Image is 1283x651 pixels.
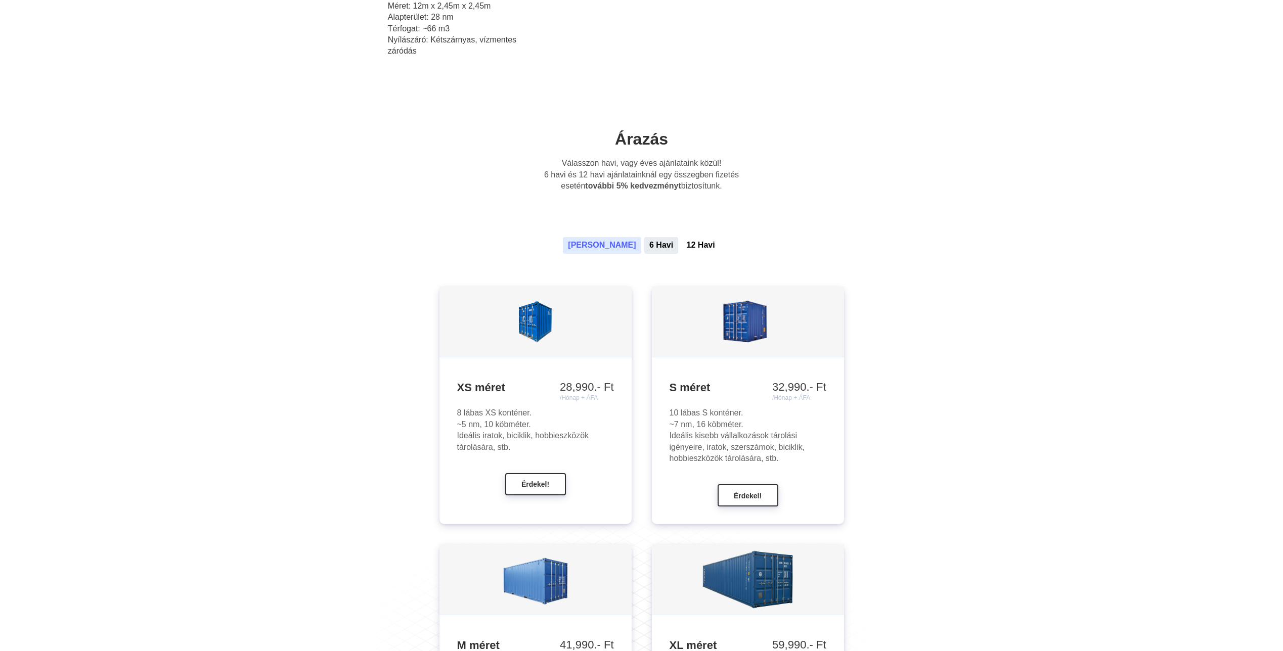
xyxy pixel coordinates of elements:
[670,407,826,464] div: 10 lábas S konténer. ~7 nm, 16 köbméter. Ideális kisebb vállalkozások tárolási igényeire, iratok,...
[482,289,588,354] img: 8_1.png
[537,158,747,192] p: Válasszon havi, vagy éves ajánlataink közül! 6 havi és 12 havi ajánlatainknál egy összegben fizet...
[734,492,762,500] span: Érdekel!
[505,473,566,495] button: Érdekel!
[682,237,720,253] button: 12 Havi
[457,407,614,453] div: 8 lábas XS konténer. ~5 nm, 10 köbméter. Ideális iratok, biciklik, hobbieszközök tárolására, stb.
[521,481,549,489] span: Érdekel!
[772,395,826,402] div: /Hónap + ÁFA
[563,237,641,253] button: [PERSON_NAME]
[699,547,796,613] img: 12.jpg
[505,479,566,488] a: Érdekel!
[503,547,568,613] img: 6.jpg
[457,381,614,395] h3: XS méret
[585,181,681,190] b: további 5% kedvezményt
[718,491,778,499] a: Érdekel!
[718,484,778,506] button: Érdekel!
[689,289,806,354] img: 8.png
[560,381,613,402] div: 28,990.- Ft
[510,129,773,150] h2: Árazás
[644,237,678,253] button: 6 Havi
[670,381,826,395] h3: S méret
[772,381,826,402] div: 32,990.- Ft
[560,395,613,402] div: /Hónap + ÁFA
